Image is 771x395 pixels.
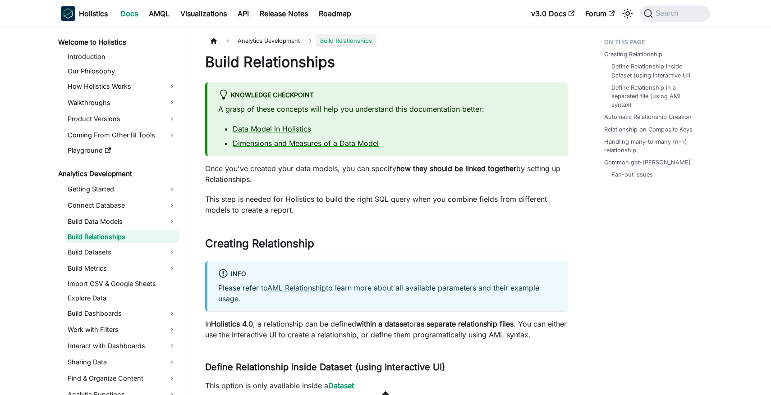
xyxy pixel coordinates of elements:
[79,8,108,19] b: Holistics
[611,170,653,179] a: Fan-out issues
[233,124,311,133] a: Data Model in Holistics
[611,83,701,109] a: Define Relationship in a separated file (using AML syntax)
[55,168,179,180] a: Analytics Development
[143,6,175,21] a: AMQL
[205,237,568,254] h2: Creating Relationship
[620,6,635,21] button: Switch between dark and light mode (currently system mode)
[65,277,179,290] a: Import CSV & Google Sheets
[115,6,143,21] a: Docs
[65,79,179,94] a: How Holistics Works
[65,65,179,77] a: Our Philosophy
[580,6,620,21] a: Forum
[65,95,179,110] a: Walkthroughs
[313,6,357,21] a: Roadmap
[218,282,557,304] p: Please refer to to learn more about all available parameters and their example usage.
[65,322,179,337] a: Work with Filters
[65,214,179,229] a: Build Data Models
[218,104,557,114] p: A grasp of these concepts will help you understand this documentation better:
[232,6,254,21] a: API
[653,9,684,18] span: Search
[175,6,232,21] a: Visualizations
[61,6,108,21] a: HolisticsHolisticsHolistics
[55,36,179,49] a: Welcome to Holistics
[218,90,557,101] div: Knowledge Checkpoint
[218,268,557,280] div: info
[65,292,179,304] a: Explore Data
[65,128,179,142] a: Coming From Other BI Tools
[267,283,326,292] a: AML Relationship
[604,125,693,134] a: Relationship on Composite Keys
[205,34,222,47] a: Home page
[205,318,568,340] p: In , a relationship can be defined or . You can either use the interactive UI to create a relatio...
[640,5,710,22] button: Search (Command+K)
[205,194,568,215] p: This step is needed for Holistics to build the right SQL query when you combine fields from diffe...
[205,163,568,185] p: Once you've created your data models, you can specify by setting up Relationships.
[316,34,376,47] span: Build Relationships
[396,164,516,173] strong: how they should be linked together
[604,50,662,59] a: Creating Relationship
[65,355,179,369] a: Sharing Data
[356,319,409,328] strong: within a dataset
[65,306,179,321] a: Build Dashboards
[233,34,304,47] span: Analytics Development
[205,53,568,71] h1: Build Relationships
[417,319,514,328] strong: as separate relationship files
[65,182,179,196] a: Getting Started
[328,381,354,390] a: Dataset
[65,231,179,243] a: Build Relationships
[604,113,692,121] a: Automatic Relationship Creation
[205,34,568,47] nav: Breadcrumbs
[233,139,379,148] a: Dimensions and Measures of a Data Model
[254,6,313,21] a: Release Notes
[611,62,701,79] a: Define Relationship inside Dataset (using Interactive UI)
[65,112,179,126] a: Product Versions
[65,198,179,213] a: Connect Database
[65,144,179,157] a: Playground
[65,50,179,63] a: Introduction
[604,158,691,167] a: Common got-[PERSON_NAME]
[65,261,179,276] a: Build Metrics
[205,362,568,373] h3: Define Relationship inside Dataset (using Interactive UI)
[526,6,580,21] a: v3.0 Docs
[65,371,179,386] a: Find & Organize Content
[52,27,187,395] nav: Docs sidebar
[211,319,253,328] strong: Holistics 4.0
[604,137,705,154] a: Handling many-to-many (n-n) relationship
[65,339,179,353] a: Interact with Dashboards
[61,6,75,21] img: Holistics
[65,245,179,259] a: Build Datasets
[205,380,568,391] p: This option is only available inside a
